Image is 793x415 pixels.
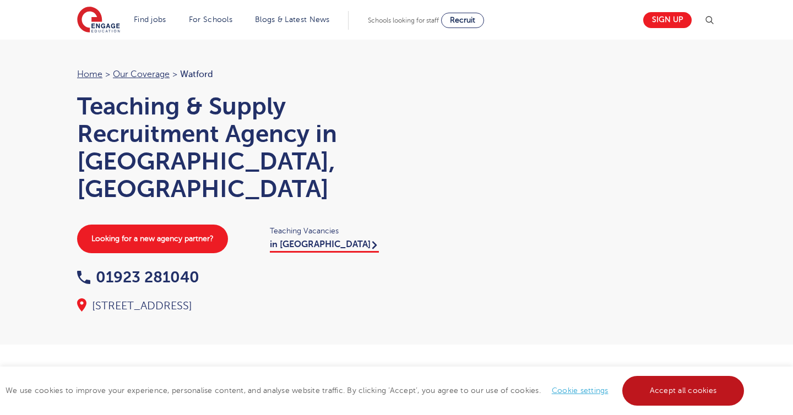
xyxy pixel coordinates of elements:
[622,376,745,406] a: Accept all cookies
[6,386,747,395] span: We use cookies to improve your experience, personalise content, and analyse website traffic. By c...
[105,69,110,79] span: >
[552,386,609,395] a: Cookie settings
[134,15,166,24] a: Find jobs
[255,15,330,24] a: Blogs & Latest News
[77,225,228,253] a: Looking for a new agency partner?
[172,69,177,79] span: >
[450,16,475,24] span: Recruit
[270,239,379,253] a: in [GEOGRAPHIC_DATA]
[77,298,385,314] div: [STREET_ADDRESS]
[77,69,102,79] a: Home
[643,12,692,28] a: Sign up
[189,15,232,24] a: For Schools
[113,69,170,79] a: Our coverage
[77,269,199,286] a: 01923 281040
[77,7,120,34] img: Engage Education
[77,67,385,81] nav: breadcrumb
[441,13,484,28] a: Recruit
[270,225,385,237] span: Teaching Vacancies
[180,69,213,79] span: Watford
[77,92,385,203] h1: Teaching & Supply Recruitment Agency in [GEOGRAPHIC_DATA], [GEOGRAPHIC_DATA]
[368,17,439,24] span: Schools looking for staff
